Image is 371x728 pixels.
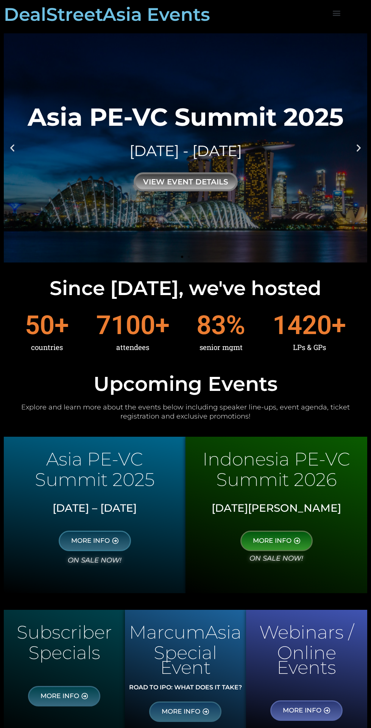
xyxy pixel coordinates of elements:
h2: Explore and learn more about the events below including speaker line-ups, event agenda, ticket re... [4,403,367,421]
span: MORE INFO [71,537,110,544]
p: Webinars / [250,625,363,639]
a: Asia PE-VC Summit 2025[DATE] - [DATE]view event details [4,33,367,262]
span: 7100 [96,312,155,338]
h3: [DATE][PERSON_NAME] [191,502,362,515]
a: MORE INFO [149,701,221,722]
i: on sale now! [68,556,122,564]
span: 83 [196,312,226,338]
div: Asia PE-VC Summit 2025 [28,104,344,129]
p: ROAD TO IPO: WHAT DOES IT TAKE? [129,684,242,691]
h2: Since [DATE], we've hosted [4,278,367,298]
span: MORE INFO [283,707,321,714]
a: MORE INFO [28,686,100,706]
div: Menu Toggle [330,6,343,19]
span: Go to slide 1 [181,256,183,258]
div: countries [25,338,69,356]
div: attendees [96,338,170,356]
span: 50 [25,312,55,338]
p: Asia PE-VC [8,452,182,466]
span: Go to slide 2 [188,256,190,258]
span: MORE INFO [41,693,79,700]
a: MORE INFO [270,700,343,721]
a: MORE INFO [59,531,131,551]
div: LPs & GPs [273,338,346,356]
p: Indonesia PE-VC [189,452,363,466]
a: DealStreetAsia Events [4,3,210,25]
p: Specials [8,645,121,660]
span: MORE INFO [253,537,291,544]
div: senior mgmt [196,338,245,356]
span: + [332,312,346,338]
h2: Upcoming Events [4,374,367,394]
p: Summit 2026 [189,472,363,487]
span: % [226,312,245,338]
div: Previous slide [8,143,17,153]
p: MarcumAsia [129,625,242,639]
p: Subscriber [8,625,121,639]
div: Next slide [354,143,363,153]
div: [DATE] - [DATE] [28,140,344,161]
p: Online Events [250,645,363,675]
span: + [55,312,69,338]
span: 1420 [273,312,332,338]
p: Special Event [129,645,242,675]
i: on sale now! [249,554,303,562]
span: + [155,312,170,338]
h3: [DATE] – [DATE] [9,502,180,515]
span: MORE INFO [162,708,200,715]
p: Summit 2025 [8,472,182,487]
div: view event details [134,172,238,191]
a: MORE INFO [240,531,313,551]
